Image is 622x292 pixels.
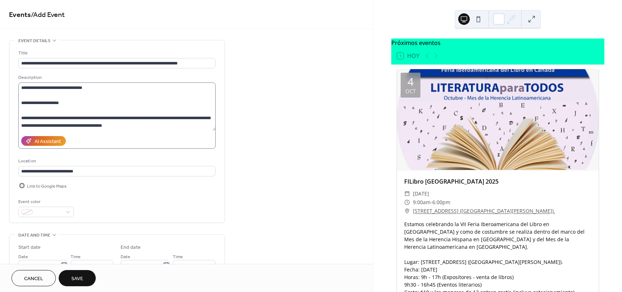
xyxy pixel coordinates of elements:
[413,189,429,198] span: [DATE]
[413,198,431,207] span: 9:00am
[407,76,414,87] div: 4
[404,189,410,198] div: ​
[413,207,555,215] a: [STREET_ADDRESS] ([GEOGRAPHIC_DATA][PERSON_NAME]).
[18,253,28,261] span: Date
[9,8,31,22] a: Events
[71,253,81,261] span: Time
[405,89,416,94] div: oct
[18,74,214,81] div: Description
[21,136,66,146] button: AI Assistant
[18,37,50,45] span: Event details
[391,39,604,47] div: Próximos eventos
[18,49,214,57] div: Title
[12,270,56,286] button: Cancel
[24,275,43,283] span: Cancel
[59,270,96,286] button: Save
[431,198,432,207] span: -
[404,207,410,215] div: ​
[35,138,61,145] div: AI Assistant
[71,275,83,283] span: Save
[18,244,41,251] div: Start date
[31,8,65,22] span: / Add Event
[173,253,183,261] span: Time
[121,244,141,251] div: End date
[404,198,410,207] div: ​
[397,177,599,186] div: FILibro [GEOGRAPHIC_DATA] 2025
[18,198,72,206] div: Event color
[121,253,130,261] span: Date
[27,183,67,190] span: Link to Google Maps
[18,232,50,239] span: Date and time
[18,157,214,165] div: Location
[432,198,450,207] span: 6:00pm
